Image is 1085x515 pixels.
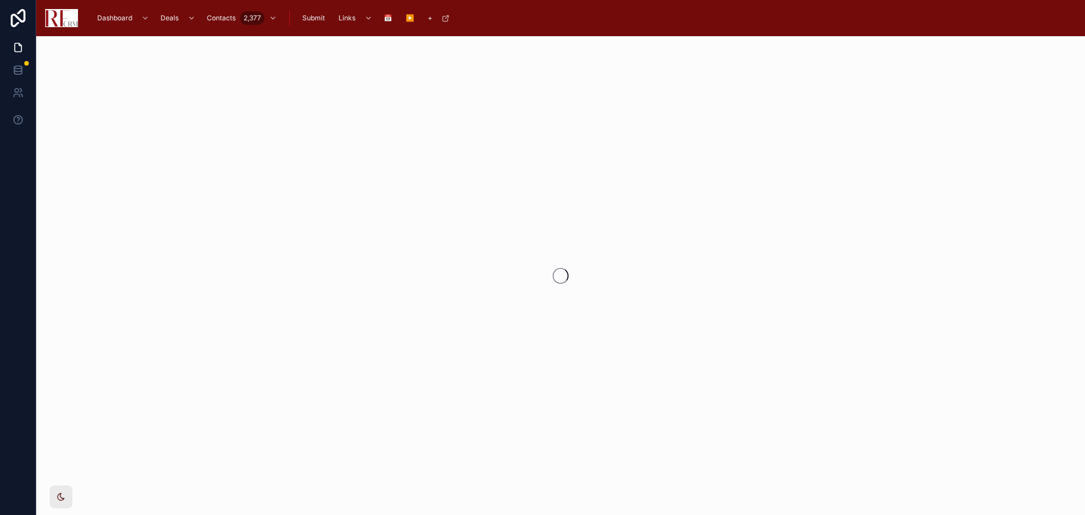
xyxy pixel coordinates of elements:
[207,14,236,23] span: Contacts
[333,8,378,28] a: Links
[297,8,333,28] a: Submit
[155,8,201,28] a: Deals
[428,14,432,23] span: +
[400,8,422,28] a: ▶️
[384,14,392,23] span: 📅
[92,8,155,28] a: Dashboard
[45,9,78,27] img: App logo
[201,8,283,28] a: Contacts2,377
[422,8,455,28] a: +
[302,14,325,23] span: Submit
[160,14,179,23] span: Deals
[97,14,132,23] span: Dashboard
[338,14,355,23] span: Links
[406,14,414,23] span: ▶️
[87,6,1076,31] div: scrollable content
[378,8,400,28] a: 📅
[240,11,264,25] div: 2,377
